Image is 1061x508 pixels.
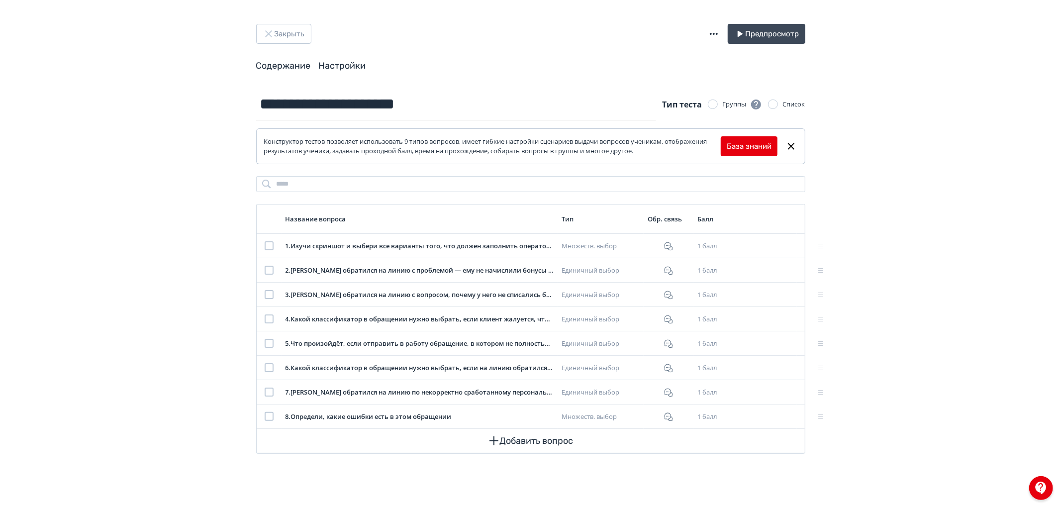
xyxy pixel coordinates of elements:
div: Множеств. выбор [562,241,640,251]
div: Балл [697,214,734,223]
div: Конструктор тестов позволяет использовать 9 типов вопросов, имеет гибкие настройки сценариев выда... [264,137,721,156]
a: Содержание [256,60,311,71]
div: 1 балл [697,339,734,349]
div: 1 балл [697,412,734,422]
div: 2 . [PERSON_NAME] обратился на линию с проблемой — ему не начислили бонусы по персональному предл... [286,266,554,276]
div: 5 . Что произойдёт, если отправить в работу обращение, в котором не полностью заполнен шаблон и в... [286,339,554,349]
a: Настройки [319,60,366,71]
div: 1 . Изучи скриншот и выбери все варианты того, что должен заполнить оператор в обращении [286,241,554,251]
a: База знаний [727,141,772,152]
div: 1 балл [697,363,734,373]
div: Единичный выбор [562,290,640,300]
div: 1 балл [697,314,734,324]
span: Тип теста [662,99,702,110]
div: Единичный выбор [562,266,640,276]
div: 1 балл [697,388,734,398]
button: Добавить вопрос [265,429,797,453]
div: Список [783,100,805,109]
div: Обр. связь [648,214,689,223]
div: 6 . Какой классификатор в обращении нужно выбрать, если на линию обратился клиент-фродер, который... [286,363,554,373]
div: 8 . Определи, какие ошибки есть в этом обращении [286,412,554,422]
div: Группы [722,99,762,110]
div: 4 . Какой классификатор в обращении нужно выбрать, если клиент жалуется, что ему не начислили бон... [286,314,554,324]
div: Единичный выбор [562,388,640,398]
button: База знаний [721,136,777,156]
div: 1 балл [697,290,734,300]
div: 1 балл [697,241,734,251]
div: Единичный выбор [562,339,640,349]
div: 3 . [PERSON_NAME] обратился на линию с вопросом, почему у него не списались бонусы, покупку в маг... [286,290,554,300]
div: Единичный выбор [562,314,640,324]
div: Единичный выбор [562,363,640,373]
button: Предпросмотр [728,24,805,44]
div: Тип [562,214,640,223]
div: Множеств. выбор [562,412,640,422]
div: 7 . [PERSON_NAME] обратился на линию по некорректно сработанному персональному предложению. Но по... [286,388,554,398]
div: 1 балл [697,266,734,276]
button: Закрыть [256,24,311,44]
div: Название вопроса [286,214,554,223]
